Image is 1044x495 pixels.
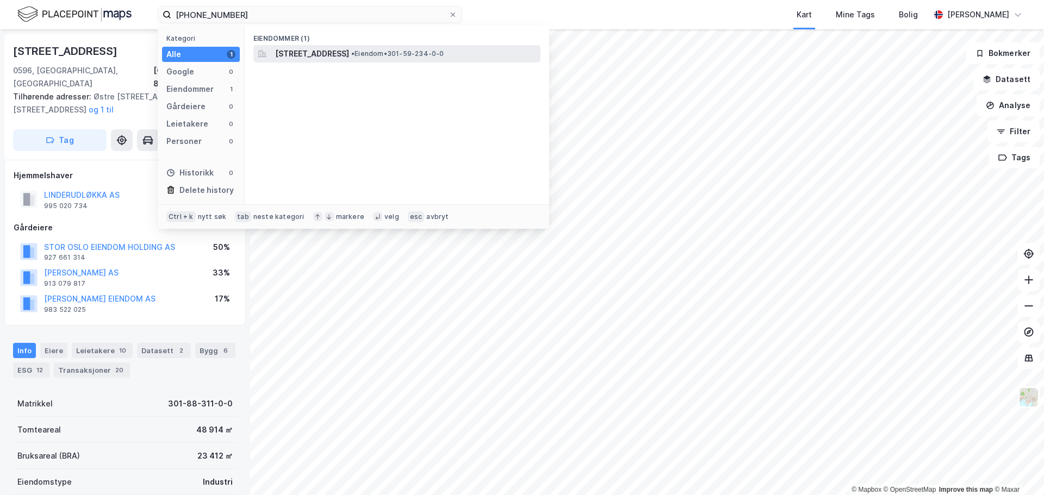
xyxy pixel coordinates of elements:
[166,100,206,113] div: Gårdeiere
[137,343,191,358] div: Datasett
[113,365,126,375] div: 20
[166,117,208,130] div: Leietakere
[13,343,36,358] div: Info
[989,147,1040,168] button: Tags
[899,8,918,21] div: Bolig
[884,486,936,493] a: OpenStreetMap
[166,65,194,78] div: Google
[166,211,196,222] div: Ctrl + k
[153,64,237,90] div: [GEOGRAPHIC_DATA], 88/311
[198,212,227,221] div: nytt søk
[351,49,355,58] span: •
[72,343,133,358] div: Leietakere
[227,120,235,128] div: 0
[203,475,233,488] div: Industri
[54,362,130,378] div: Transaksjoner
[987,121,1040,142] button: Filter
[13,129,107,151] button: Tag
[44,279,85,288] div: 913 079 817
[227,67,235,76] div: 0
[13,90,228,116] div: Østre [STREET_ADDRESS], [STREET_ADDRESS]
[990,443,1044,495] iframe: Chat Widget
[275,47,349,60] span: [STREET_ADDRESS]
[227,50,235,59] div: 1
[44,202,88,210] div: 995 020 734
[384,212,399,221] div: velg
[166,48,181,61] div: Alle
[17,449,80,462] div: Bruksareal (BRA)
[939,486,993,493] a: Improve this map
[336,212,364,221] div: markere
[14,221,237,234] div: Gårdeiere
[213,241,230,254] div: 50%
[253,212,304,221] div: neste kategori
[227,168,235,177] div: 0
[852,486,881,493] a: Mapbox
[13,92,94,101] span: Tilhørende adresser:
[166,166,214,179] div: Historikk
[13,362,49,378] div: ESG
[117,345,128,356] div: 10
[14,169,237,182] div: Hjemmelshaver
[977,95,1040,116] button: Analyse
[17,397,53,410] div: Matrikkel
[176,345,187,356] div: 2
[235,211,251,222] div: tab
[213,266,230,279] div: 33%
[195,343,235,358] div: Bygg
[990,443,1044,495] div: Kontrollprogram for chat
[408,211,425,222] div: esc
[197,449,233,462] div: 23 412 ㎡
[13,42,120,60] div: [STREET_ADDRESS]
[966,42,1040,64] button: Bokmerker
[227,102,235,111] div: 0
[44,305,86,314] div: 983 522 025
[227,137,235,146] div: 0
[171,7,449,23] input: Søk på adresse, matrikkel, gårdeiere, leietakere eller personer
[40,343,67,358] div: Eiere
[351,49,444,58] span: Eiendom • 301-59-234-0-0
[947,8,1009,21] div: [PERSON_NAME]
[245,26,549,45] div: Eiendommer (1)
[17,423,61,436] div: Tomteareal
[179,184,234,197] div: Delete history
[973,68,1040,90] button: Datasett
[196,423,233,436] div: 48 914 ㎡
[166,34,240,42] div: Kategori
[13,64,153,90] div: 0596, [GEOGRAPHIC_DATA], [GEOGRAPHIC_DATA]
[797,8,812,21] div: Kart
[215,292,230,305] div: 17%
[166,135,202,148] div: Personer
[168,397,233,410] div: 301-88-311-0-0
[426,212,449,221] div: avbryt
[836,8,875,21] div: Mine Tags
[227,85,235,93] div: 1
[17,5,132,24] img: logo.f888ab2527a4732fd821a326f86c7f29.svg
[44,253,85,262] div: 927 661 314
[1018,387,1039,408] img: Z
[34,365,45,375] div: 12
[17,475,72,488] div: Eiendomstype
[220,345,231,356] div: 6
[166,83,214,96] div: Eiendommer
